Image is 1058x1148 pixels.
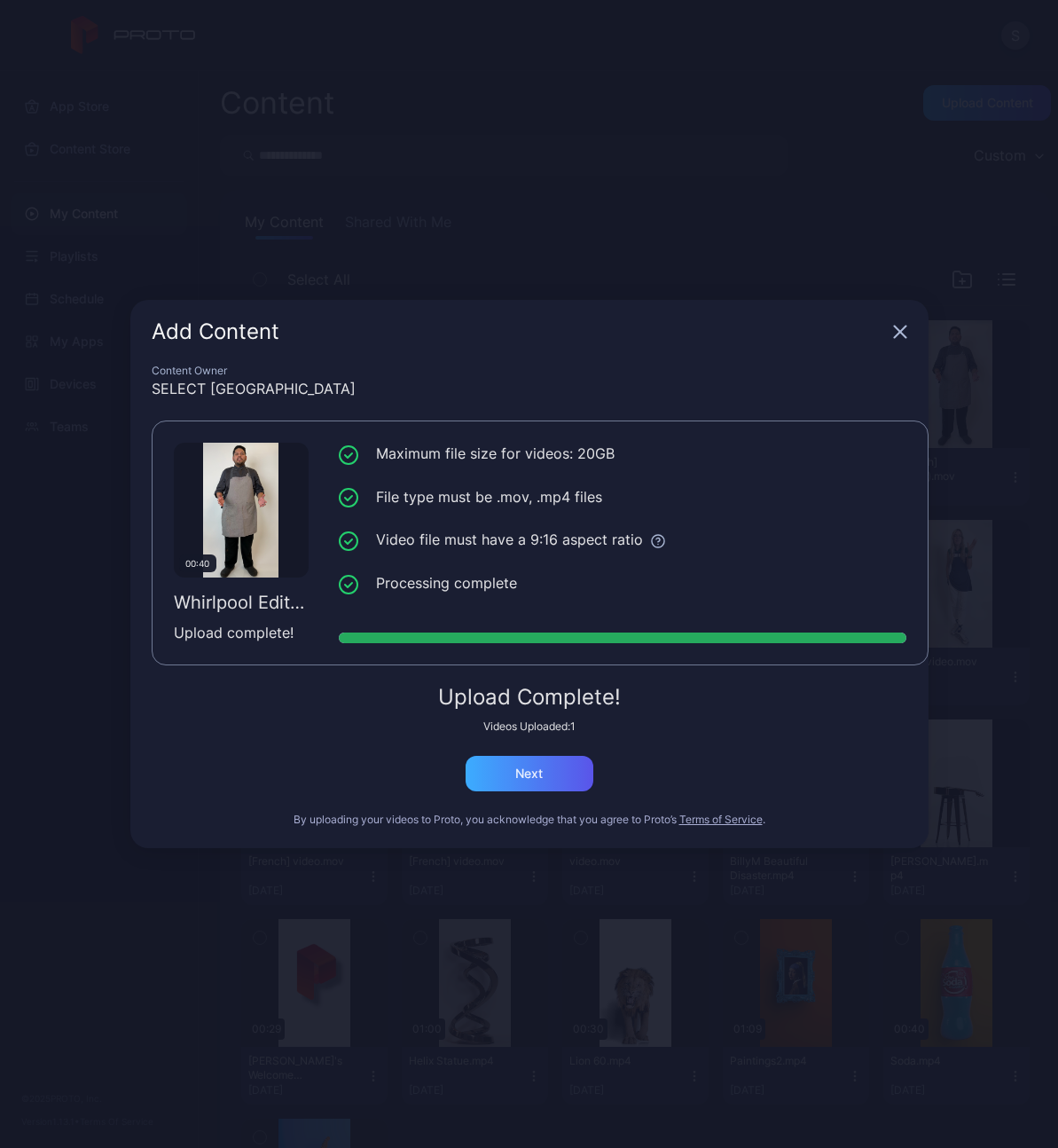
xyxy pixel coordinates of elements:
[179,554,216,572] div: 00:40
[152,813,907,827] div: By uploading your videos to Proto, you acknowledge that you agree to Proto’s .
[466,756,593,791] button: Next
[152,321,886,342] div: Add Content
[152,687,907,708] div: Upload Complete!
[339,529,906,551] li: Video file must have a 9:16 aspect ratio
[152,364,907,378] div: Content Owner
[339,572,906,594] li: Processing complete
[152,378,907,399] div: SELECT [GEOGRAPHIC_DATA]
[339,443,906,465] li: Maximum file size for videos: 20GB
[174,622,309,643] div: Upload complete!
[152,719,907,734] div: Videos Uploaded: 1
[174,592,309,613] div: Whirlpool Edit.mp4
[339,486,906,508] li: File type must be .mov, .mp4 files
[515,767,543,781] div: Next
[679,813,763,827] button: Terms of Service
